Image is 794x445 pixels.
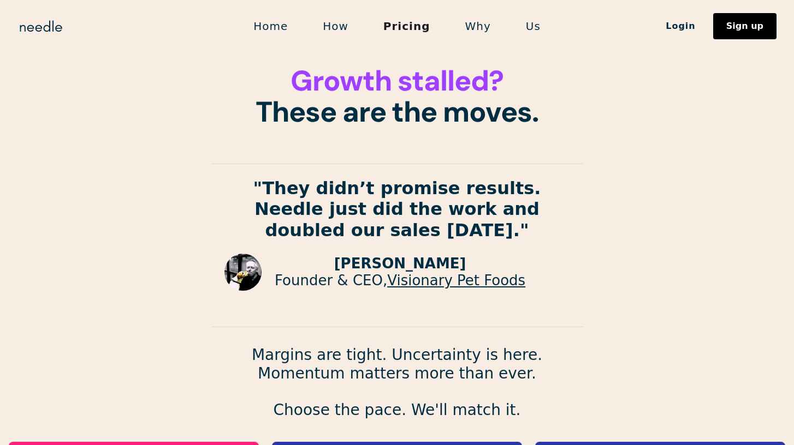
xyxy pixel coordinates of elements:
[713,13,777,39] a: Sign up
[508,15,558,38] a: Us
[275,273,525,290] p: Founder & CEO,
[211,346,583,419] p: Margins are tight. Uncertainty is here. Momentum matters more than ever. Choose the pace. We'll m...
[253,178,541,240] strong: "They didn’t promise results. Needle just did the work and doubled our sales [DATE]."
[236,15,305,38] a: Home
[291,62,503,99] span: Growth stalled?
[648,17,713,35] a: Login
[366,15,448,38] a: Pricing
[305,15,366,38] a: How
[387,273,525,289] a: Visionary Pet Foods
[211,65,583,128] h1: These are the moves.
[448,15,508,38] a: Why
[275,255,525,272] p: [PERSON_NAME]
[726,22,763,31] div: Sign up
